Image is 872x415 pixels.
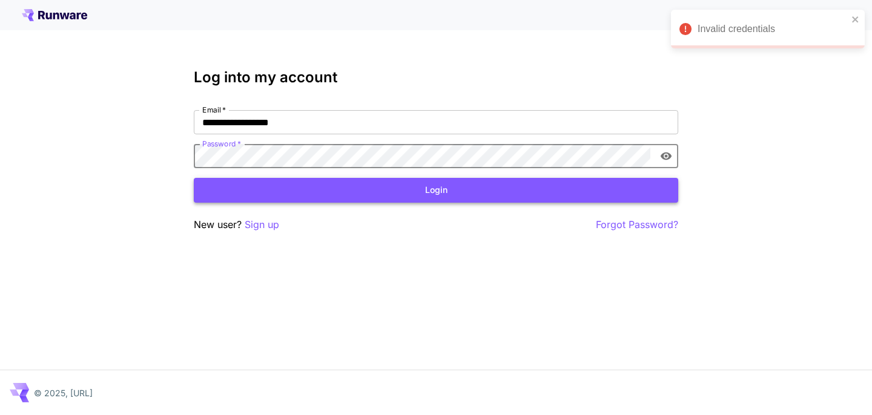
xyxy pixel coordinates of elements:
button: toggle password visibility [655,145,677,167]
label: Email [202,105,226,115]
div: Invalid credentials [698,22,848,36]
label: Password [202,139,241,149]
button: Login [194,178,678,203]
button: Forgot Password? [596,217,678,232]
button: close [851,15,860,24]
button: Sign up [245,217,279,232]
p: © 2025, [URL] [34,387,93,399]
h3: Log into my account [194,69,678,86]
p: New user? [194,217,279,232]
